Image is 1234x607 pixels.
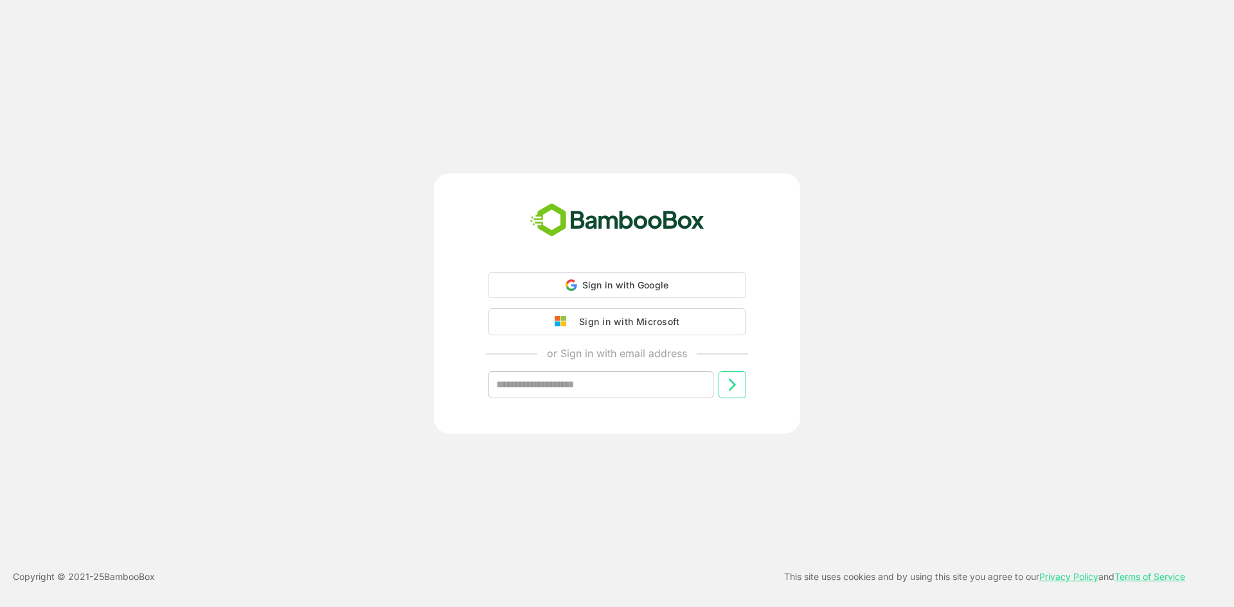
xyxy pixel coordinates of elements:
a: Privacy Policy [1039,571,1098,582]
img: bamboobox [523,199,711,242]
img: google [555,316,573,328]
p: or Sign in with email address [547,346,687,361]
p: This site uses cookies and by using this site you agree to our and [784,569,1185,585]
div: Sign in with Microsoft [573,313,679,330]
div: Sign in with Google [488,272,746,298]
span: Sign in with Google [582,279,669,290]
p: Copyright © 2021- 25 BambooBox [13,569,155,585]
button: Sign in with Microsoft [488,308,746,335]
a: Terms of Service [1114,571,1185,582]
